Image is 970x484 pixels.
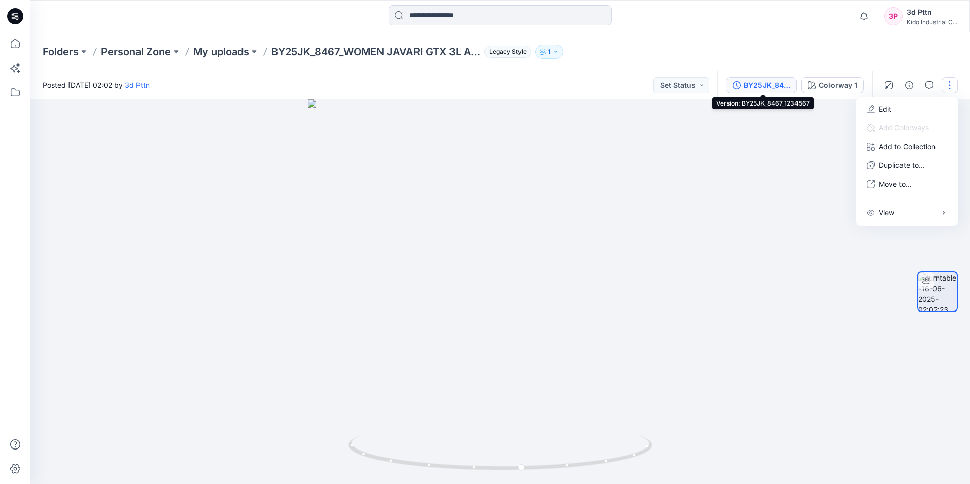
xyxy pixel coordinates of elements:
[879,179,912,189] p: Move to...
[901,77,917,93] button: Details
[801,77,864,93] button: Colorway 1
[484,46,531,58] span: Legacy Style
[548,46,550,57] p: 1
[271,45,480,59] p: BY25JK_8467_WOMEN JAVARI GTX 3L ACTIVE SHELL JACKET
[125,81,150,89] a: 3d Pttn
[819,80,857,91] div: Colorway 1
[43,80,150,90] span: Posted [DATE] 02:02 by
[726,77,797,93] button: BY25JK_8467_1234567
[907,18,957,26] div: Kido Industrial C...
[535,45,563,59] button: 1
[918,272,957,311] img: turntable-16-06-2025-02:02:23
[879,141,936,152] p: Add to Collection
[480,45,531,59] button: Legacy Style
[101,45,171,59] a: Personal Zone
[193,45,249,59] a: My uploads
[43,45,79,59] a: Folders
[879,160,925,170] p: Duplicate to...
[907,6,957,18] div: 3d Pttn
[879,207,894,218] p: View
[884,7,903,25] div: 3P
[879,103,891,114] a: Edit
[744,80,790,91] div: BY25JK_8467_1234567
